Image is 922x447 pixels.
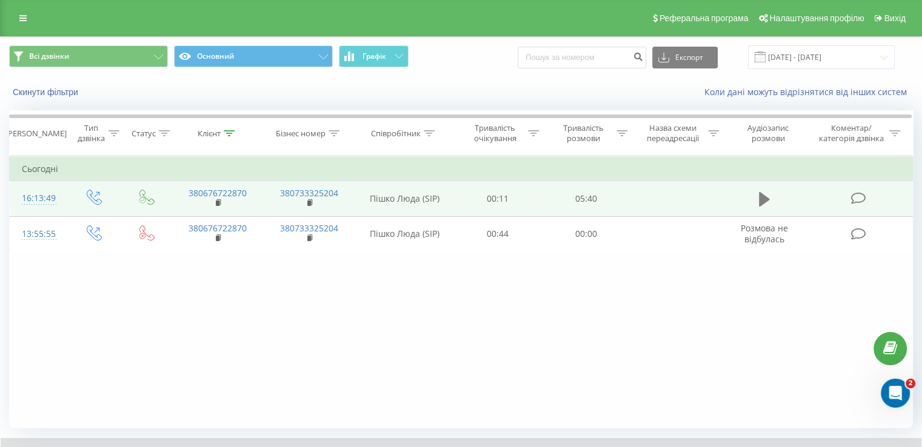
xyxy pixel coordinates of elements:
[29,51,69,61] span: Всі дзвінки
[542,216,630,251] td: 00:00
[280,222,338,234] a: 380733325204
[132,128,156,139] div: Статус
[362,52,386,61] span: Графік
[9,87,84,98] button: Скинути фільтри
[355,181,454,216] td: Пішко Люда (SIP)
[704,86,913,98] a: Коли дані можуть відрізнятися вiд інших систем
[174,45,333,67] button: Основний
[553,123,613,144] div: Тривалість розмови
[198,128,221,139] div: Клієнт
[189,222,247,234] a: 380676722870
[22,222,54,246] div: 13:55:55
[542,181,630,216] td: 05:40
[339,45,409,67] button: Графік
[769,13,864,23] span: Налаштування профілю
[906,379,915,388] span: 2
[9,45,168,67] button: Всі дзвінки
[518,47,646,68] input: Пошук за номером
[276,128,326,139] div: Бізнес номер
[652,47,718,68] button: Експорт
[733,123,804,144] div: Аудіозапис розмови
[454,181,542,216] td: 00:11
[881,379,910,408] iframe: Intercom live chat
[660,13,749,23] span: Реферальна програма
[76,123,105,144] div: Тип дзвінка
[22,187,54,210] div: 16:13:49
[815,123,886,144] div: Коментар/категорія дзвінка
[355,216,454,251] td: Пішко Люда (SIP)
[10,157,913,181] td: Сьогодні
[465,123,526,144] div: Тривалість очікування
[189,187,247,199] a: 380676722870
[371,128,421,139] div: Співробітник
[280,187,338,199] a: 380733325204
[884,13,906,23] span: Вихід
[454,216,542,251] td: 00:44
[5,128,67,139] div: [PERSON_NAME]
[741,222,788,245] span: Розмова не відбулась
[641,123,705,144] div: Назва схеми переадресації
